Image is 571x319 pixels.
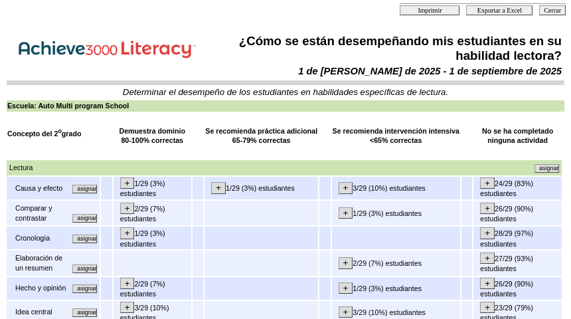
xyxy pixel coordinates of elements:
img: spacer.gif [7,148,8,158]
td: 1/29 (3%) estudiantes [204,177,318,199]
input: + [480,177,495,189]
input: Asignar otras actividades alineadas con este mismo concepto. [72,214,97,223]
td: Hecho y opinión [15,282,68,294]
input: + [339,306,353,318]
td: 3/29 (10%) estudiantes [332,177,460,199]
td: 1/29 (3%) estudiantes [114,177,191,199]
td: Lectura [9,162,268,173]
td: 2/29 (7%) estudiantes [114,201,191,225]
td: 27/29 (93%) estudiantes [473,251,562,275]
input: + [339,207,353,219]
td: 1 de [PERSON_NAME] de 2025 - 1 de septiembre de 2025 [210,65,562,77]
td: Se recomienda intervención intensiva <65% correctas [332,126,460,146]
input: Asignar otras actividades alineadas con este mismo concepto. [534,164,559,173]
input: Exportar a Excel [466,5,532,15]
input: Asignar otras actividades alineadas con este mismo concepto. [72,265,97,273]
img: Achieve3000 Reports Logo Spanish [9,33,208,62]
input: + [120,278,135,289]
td: Demuestra dominio 80-100% correctas [114,126,191,146]
td: Cronología [15,233,68,244]
td: 2/29 (7%) estudiantes [114,277,191,300]
td: 1/29 (3%) estudiantes [114,227,191,249]
input: + [339,257,353,268]
input: Imprimir [400,5,459,15]
input: + [211,182,226,193]
input: Asignar otras actividades alineadas con este mismo concepto. [72,284,97,293]
td: Elaboración de un resumen [15,253,68,273]
input: Asignar otras actividades alineadas con este mismo concepto. [72,185,97,193]
input: + [480,253,495,264]
td: 28/29 (97%) estudiantes [473,227,562,249]
input: + [120,177,135,189]
td: ¿Cómo se están desempeñando mis estudiantes en su habilidad lectora? [210,33,562,64]
input: Asignar otras actividades alineadas con este mismo concepto. [72,308,97,317]
td: 26/29 (90%) estudiantes [473,277,562,300]
td: Se recomienda práctica adicional 65-79% correctas [204,126,318,146]
input: + [339,182,353,193]
td: Concepto del 2 grado [7,126,100,146]
input: + [120,227,135,239]
td: 1/29 (3%) estudiantes [332,201,460,225]
td: 1/29 (3%) estudiantes [332,277,460,300]
td: Determinar el desempeño de los estudiantes en habilidades específicas de lectura. [7,87,564,97]
td: Comparar y contrastar [15,203,68,223]
input: + [480,203,495,214]
td: Idea central [15,306,62,318]
input: + [480,227,495,239]
td: 2/29 (7%) estudiantes [332,251,460,275]
input: Cerrar [539,5,566,15]
input: + [480,278,495,289]
td: Causa y efecto [15,183,68,194]
td: 26/29 (90%) estudiantes [473,201,562,225]
input: + [339,282,353,294]
td: Escuela: Auto Multi program School [7,100,564,112]
input: + [120,203,135,214]
td: No se ha completado ninguna actividad [473,126,562,146]
input: + [480,302,495,313]
input: Asignar otras actividades alineadas con este mismo concepto. [72,235,97,243]
td: 24/29 (83%) estudiantes [473,177,562,199]
sup: o [58,128,61,134]
input: + [120,302,135,313]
